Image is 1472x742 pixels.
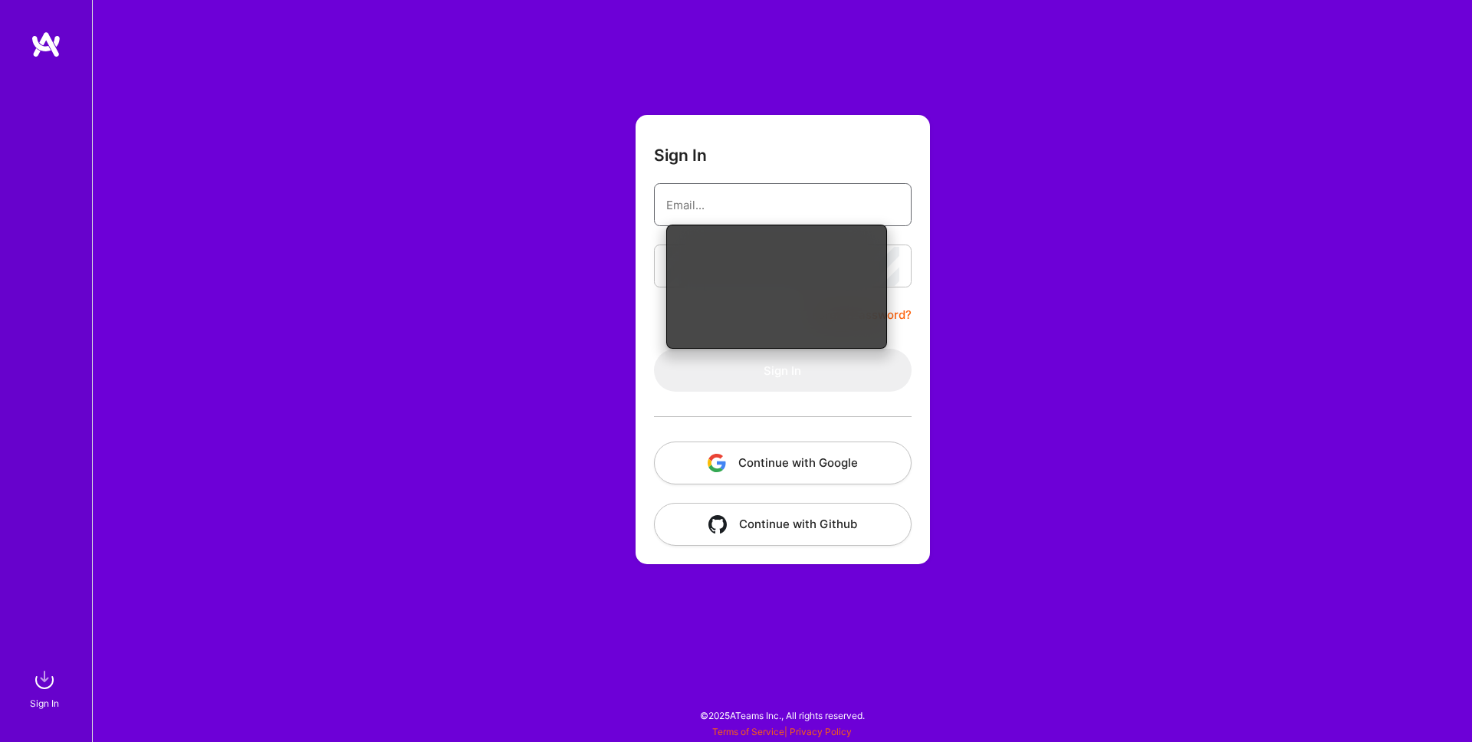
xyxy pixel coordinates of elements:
[712,726,784,737] a: Terms of Service
[654,146,707,165] h3: Sign In
[708,515,727,534] img: icon
[708,454,726,472] img: icon
[712,726,852,737] span: |
[654,349,912,392] button: Sign In
[31,31,61,58] img: logo
[666,185,899,225] input: Email...
[790,726,852,737] a: Privacy Policy
[30,695,59,711] div: Sign In
[29,665,60,695] img: sign in
[32,665,60,711] a: sign inSign In
[654,442,912,484] button: Continue with Google
[654,503,912,546] button: Continue with Github
[92,696,1472,734] div: © 2025 ATeams Inc., All rights reserved.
